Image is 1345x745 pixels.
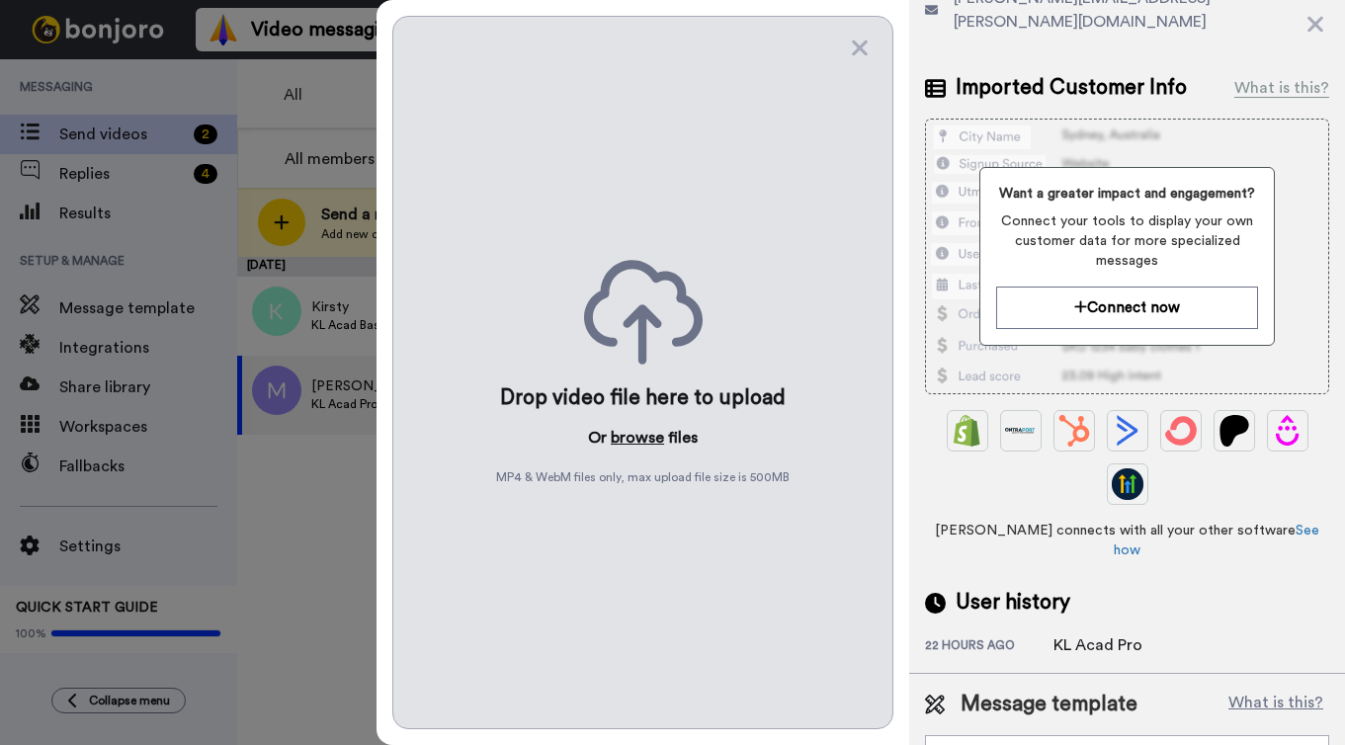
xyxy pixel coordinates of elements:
[1272,415,1303,447] img: Drip
[496,469,790,485] span: MP4 & WebM files only, max upload file size is 500 MB
[1112,415,1143,447] img: ActiveCampaign
[588,426,698,450] p: Or files
[996,211,1259,271] span: Connect your tools to display your own customer data for more specialized messages
[961,690,1137,719] span: Message template
[500,384,786,412] div: Drop video file here to upload
[996,287,1259,329] button: Connect now
[1222,690,1329,719] button: What is this?
[1165,415,1197,447] img: ConvertKit
[1112,468,1143,500] img: GoHighLevel
[956,588,1070,618] span: User history
[996,184,1259,204] span: Want a greater impact and engagement?
[1219,415,1250,447] img: Patreon
[925,521,1329,560] span: [PERSON_NAME] connects with all your other software
[611,426,664,450] button: browse
[925,637,1053,657] div: 22 hours ago
[952,415,983,447] img: Shopify
[1114,524,1319,557] a: See how
[1005,415,1037,447] img: Ontraport
[1058,415,1090,447] img: Hubspot
[1053,633,1152,657] div: KL Acad Pro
